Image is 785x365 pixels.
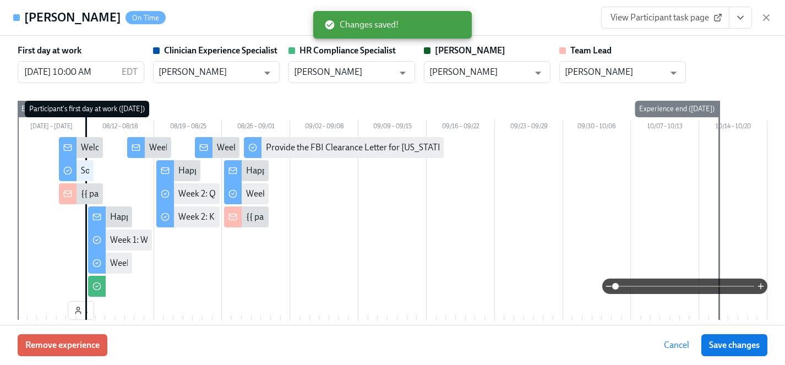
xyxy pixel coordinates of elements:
h4: [PERSON_NAME] [24,9,121,26]
button: Remove experience [18,334,107,356]
div: Week 1: WA AAC Registration [110,257,219,269]
strong: [PERSON_NAME] [435,45,505,56]
button: 1 [68,301,94,320]
a: View Participant task page [601,7,729,29]
div: Week 2: Key Compliance Tasks [178,211,292,223]
button: Cancel [656,334,697,356]
div: 09/02 – 09/08 [290,121,358,135]
div: Welcome to the Charlie Health Team! [81,141,220,154]
div: 08/19 – 08/25 [154,121,222,135]
div: Week Two Onboarding Recap! [217,141,331,154]
div: Participant's first day at work ([DATE]) [25,101,149,117]
strong: Clinician Experience Specialist [164,45,277,56]
button: Open [394,64,411,81]
div: 09/23 – 09/29 [495,121,563,135]
div: 09/16 – 09/22 [427,121,495,135]
span: Cancel [664,340,689,351]
div: {{ participant.fullName }} has started onboarding [81,188,265,200]
div: Software Set-Up [81,165,141,177]
div: Week 3: Final Onboarding Tasks [246,188,366,200]
div: 09/30 – 10/06 [563,121,631,135]
strong: HR Compliance Specialist [299,45,396,56]
p: EDT [122,66,138,78]
div: Happy First Day! [110,211,172,223]
div: Week 1: Welcome to Charlie Health Tasks! [110,234,266,246]
strong: Team Lead [570,45,612,56]
div: Happy Final Week of Onboarding! [246,165,374,177]
span: 1 [74,305,88,316]
div: 09/09 – 09/15 [358,121,427,135]
div: [DATE] – [DATE] [18,121,86,135]
button: Save changes [701,334,767,356]
div: Happy Week Two! [178,165,246,177]
div: 08/26 – 09/01 [222,121,290,135]
button: View task page [729,7,752,29]
div: Experience end ([DATE]) [635,101,719,117]
div: 08/12 – 08/18 [86,121,154,135]
span: Changes saved! [324,19,399,31]
button: Open [530,64,547,81]
button: Open [259,64,276,81]
div: 10/14 – 10/20 [699,121,767,135]
span: View Participant task page [610,12,720,23]
label: First day at work [18,45,81,57]
div: 10/07 – 10/13 [631,121,699,135]
div: Week 2: Q+A and Shadowing [178,188,287,200]
div: Week 1: Onboarding Recap! [149,141,253,154]
div: {{ participant.fullName }} is nearly done with onboarding! [246,211,461,223]
span: Remove experience [25,340,100,351]
div: Provide the FBI Clearance Letter for [US_STATE] [266,141,445,154]
button: Open [665,64,682,81]
span: On Time [126,14,166,22]
span: Save changes [709,340,760,351]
